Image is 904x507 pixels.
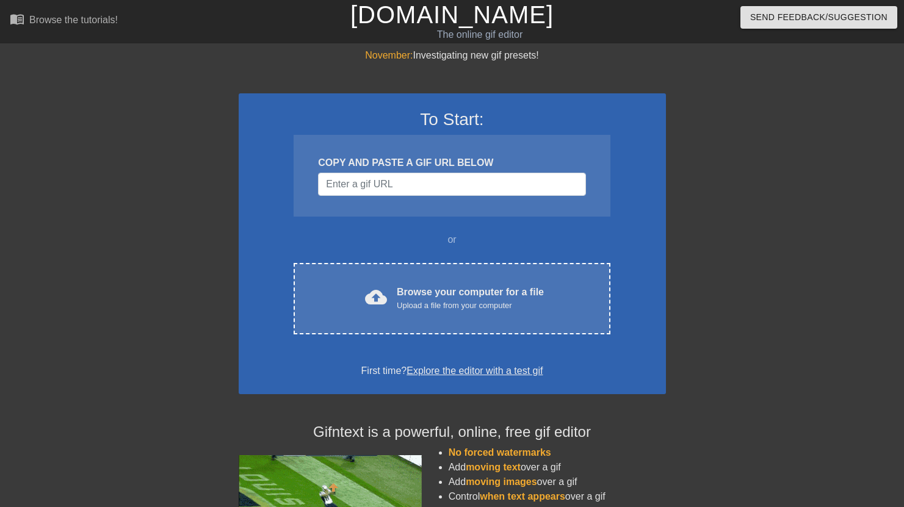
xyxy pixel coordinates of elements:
div: Upload a file from your computer [397,300,544,312]
h4: Gifntext is a powerful, online, free gif editor [239,423,666,441]
li: Add over a gif [449,475,666,489]
a: Browse the tutorials! [10,12,118,31]
span: moving text [466,462,521,472]
button: Send Feedback/Suggestion [740,6,897,29]
span: cloud_upload [365,286,387,308]
li: Control over a gif [449,489,666,504]
div: First time? [255,364,650,378]
div: or [270,232,634,247]
span: menu_book [10,12,24,26]
span: Send Feedback/Suggestion [750,10,888,25]
div: Investigating new gif presets! [239,48,666,63]
a: [DOMAIN_NAME] [350,1,554,28]
span: November: [365,50,413,60]
li: Add over a gif [449,460,666,475]
a: Explore the editor with a test gif [407,365,543,376]
div: COPY AND PASTE A GIF URL BELOW [318,156,585,170]
div: Browse the tutorials! [29,15,118,25]
span: moving images [466,476,537,487]
div: Browse your computer for a file [397,285,544,312]
span: when text appears [480,491,565,502]
div: The online gif editor [308,27,653,42]
h3: To Start: [255,109,650,130]
input: Username [318,173,585,196]
span: No forced watermarks [449,447,551,458]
